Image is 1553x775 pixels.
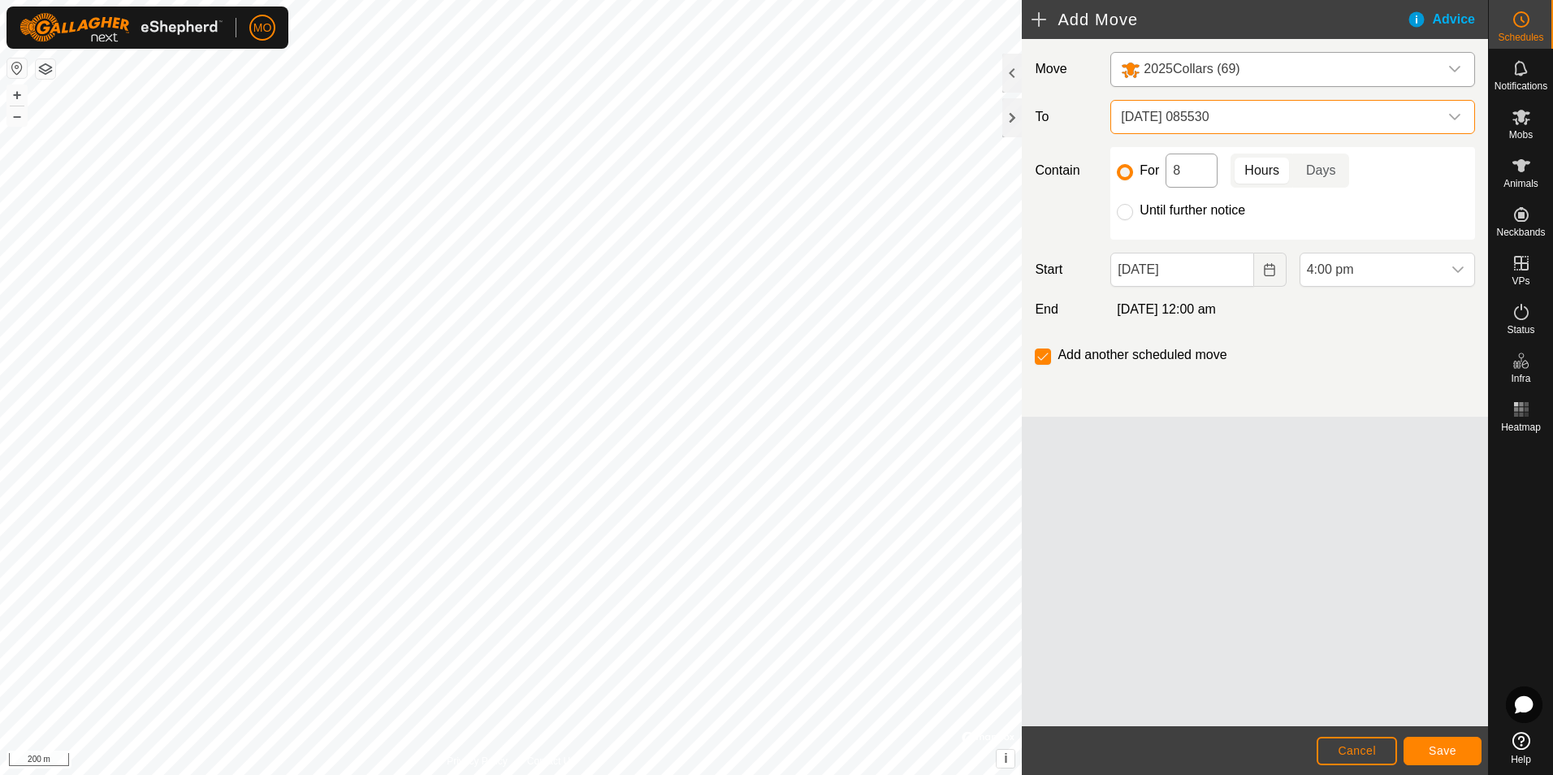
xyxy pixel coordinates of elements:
span: Help [1511,755,1531,764]
button: + [7,85,27,105]
span: Notifications [1495,81,1547,91]
label: End [1028,300,1104,319]
span: 4:00 pm [1300,253,1442,286]
button: Cancel [1317,737,1397,765]
span: MO [253,19,272,37]
label: Contain [1028,161,1104,180]
label: Add another scheduled move [1058,349,1226,362]
span: 2025Collars (69) [1144,62,1239,76]
button: Save [1404,737,1482,765]
div: dropdown trigger [1438,101,1471,133]
label: To [1028,100,1104,134]
button: Choose Date [1254,253,1287,287]
label: For [1140,164,1159,177]
span: Cancel [1338,744,1376,757]
a: Privacy Policy [447,754,508,769]
span: [DATE] 12:00 am [1117,302,1216,316]
div: Advice [1407,10,1488,29]
a: Help [1489,725,1553,771]
span: Save [1429,744,1456,757]
span: Infra [1511,374,1530,383]
span: Animals [1503,179,1538,188]
span: Status [1507,325,1534,335]
span: Neckbands [1496,227,1545,237]
span: Schedules [1498,32,1543,42]
button: Reset Map [7,58,27,78]
h2: Add Move [1032,10,1406,29]
label: Move [1028,52,1104,87]
span: Days [1306,161,1335,180]
label: Start [1028,260,1104,279]
a: Contact Us [527,754,575,769]
span: Heatmap [1501,422,1541,432]
button: Map Layers [36,59,55,79]
div: dropdown trigger [1442,253,1474,286]
img: Gallagher Logo [19,13,223,42]
button: – [7,106,27,126]
div: dropdown trigger [1438,53,1471,86]
span: Hours [1244,161,1279,180]
label: Until further notice [1140,204,1245,217]
span: 2025-08-23 085530 [1114,101,1438,133]
span: Mobs [1509,130,1533,140]
button: i [997,750,1014,768]
span: VPs [1512,276,1529,286]
span: i [1004,751,1007,765]
span: 2025Collars [1114,53,1438,86]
